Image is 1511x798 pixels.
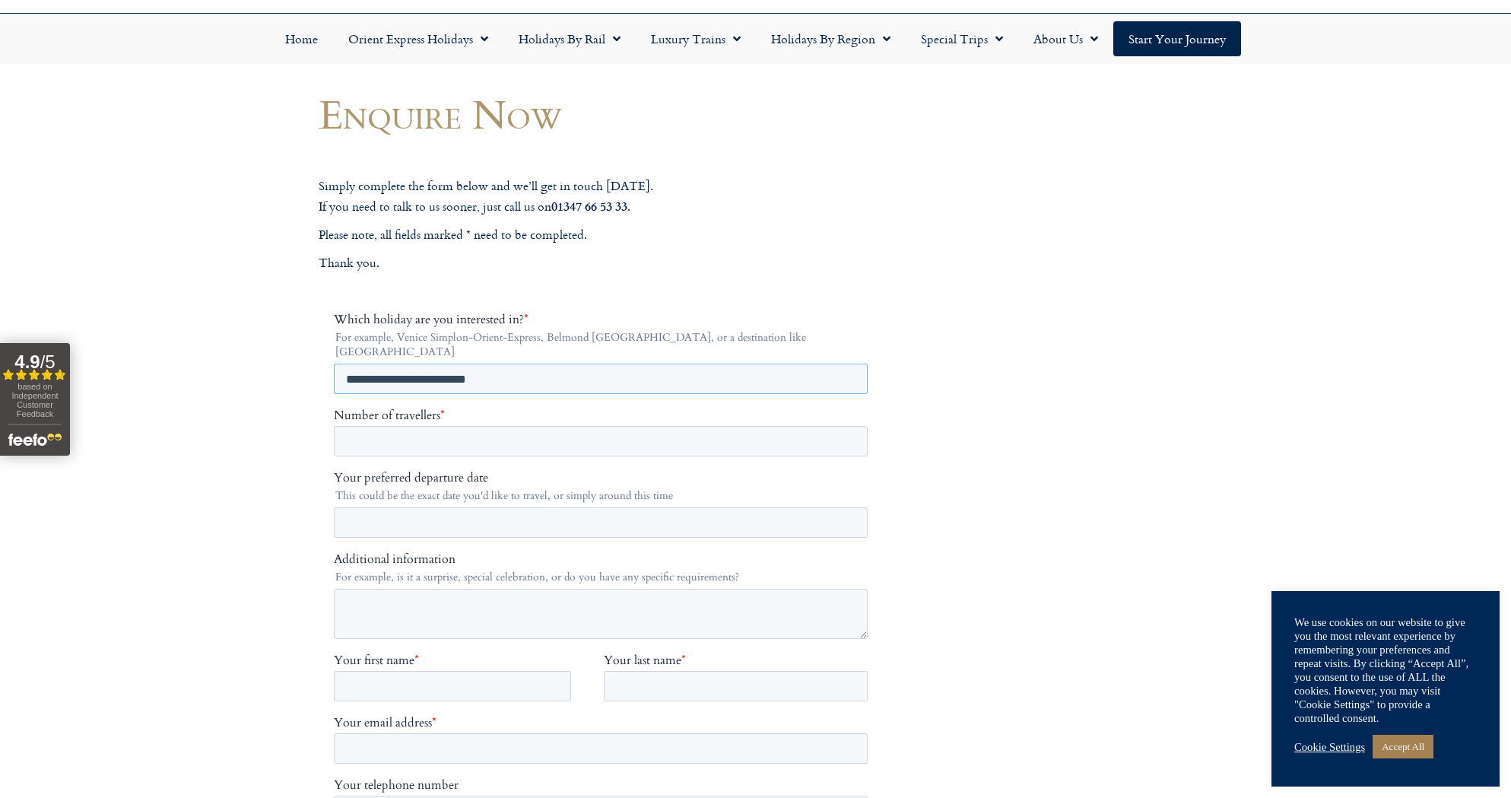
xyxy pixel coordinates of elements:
strong: 01347 66 53 33 [551,197,627,215]
a: Accept All [1373,735,1433,758]
a: Holidays by Rail [503,21,636,56]
nav: Menu [8,21,1503,56]
a: About Us [1018,21,1113,56]
p: Thank you. [319,253,889,273]
a: Start your Journey [1113,21,1241,56]
p: Simply complete the form below and we’ll get in touch [DATE]. If you need to talk to us sooner, j... [319,176,889,216]
p: Please note, all fields marked * need to be completed. [319,225,889,245]
a: Home [270,21,333,56]
a: Holidays by Region [756,21,906,56]
a: Cookie Settings [1294,740,1365,754]
a: Special Trips [906,21,1018,56]
div: We use cookies on our website to give you the most relevant experience by remembering your prefer... [1294,615,1477,725]
a: Orient Express Holidays [333,21,503,56]
a: Luxury Trains [636,21,756,56]
h1: Enquire Now [319,91,889,136]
